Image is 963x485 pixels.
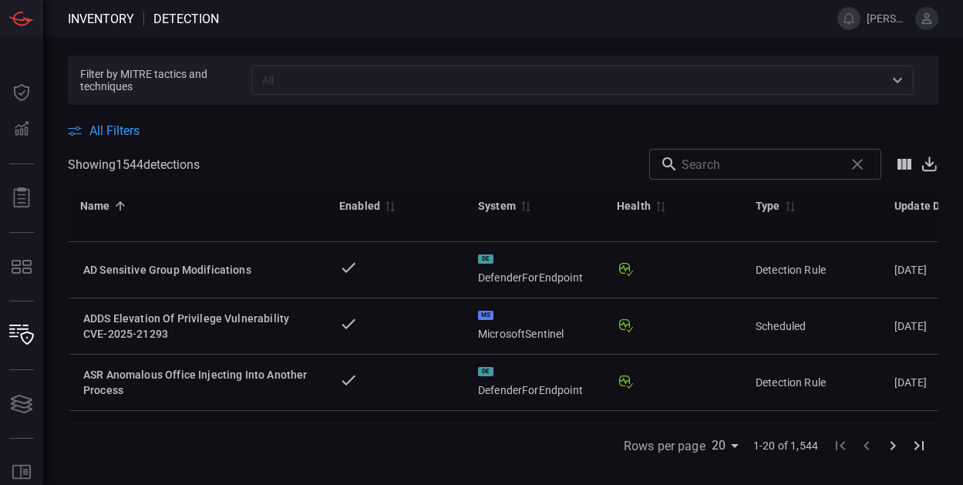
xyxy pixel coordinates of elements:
[844,151,870,177] span: Clear search
[854,437,880,452] span: Go to previous page
[478,367,493,376] div: DE
[3,317,40,354] button: Inventory
[867,12,909,25] span: [PERSON_NAME].[PERSON_NAME]
[920,155,938,173] button: Export
[624,437,705,455] label: Rows per page
[68,12,134,26] span: Inventory
[780,199,799,213] span: Sort by Type ascending
[880,437,906,452] span: Go to next page
[894,197,957,215] div: Update Date
[3,386,40,423] button: Cards
[756,318,870,334] div: Scheduled
[80,68,242,93] span: Filter by MITRE tactics and techniques
[478,311,592,342] div: MicrosoftSentinel
[153,12,219,26] span: Detection
[756,375,870,390] div: Detection Rule
[256,70,884,89] input: All
[827,437,854,452] span: Go to first page
[80,197,110,215] div: Name
[516,199,534,213] span: Sort by System ascending
[478,197,516,215] div: System
[3,248,40,285] button: MITRE - Detection Posture
[880,433,906,459] button: Go to next page
[380,199,399,213] span: Sort by Enabled descending
[712,433,744,458] div: Rows per page
[339,197,380,215] div: Enabled
[478,254,493,264] div: DE
[3,74,40,111] button: Dashboard
[83,311,315,342] div: ADDS Elevation Of Privilege Vulnerability CVE-2025-21293
[83,262,315,278] div: AD Sensitive Group Modifications
[651,199,669,213] span: Sort by Health ascending
[889,149,920,180] button: Show/Hide columns
[3,111,40,148] button: Detections
[906,433,932,459] button: Go to last page
[478,311,493,320] div: MS
[478,367,592,398] div: DefenderForEndpoint
[682,149,838,180] input: Search
[756,262,870,278] div: Detection Rule
[68,157,200,172] span: Showing 1544 detection s
[753,438,818,453] span: 1-20 of 1,544
[617,197,651,215] div: Health
[3,180,40,217] button: Reports
[478,254,592,285] div: DefenderForEndpoint
[68,123,140,138] button: All Filters
[110,199,129,213] span: Sorted by Name ascending
[906,437,932,452] span: Go to last page
[756,197,780,215] div: Type
[83,367,315,398] div: ASR Anomalous Office Injecting Into Another Process
[89,123,140,138] span: All Filters
[887,69,908,91] button: Open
